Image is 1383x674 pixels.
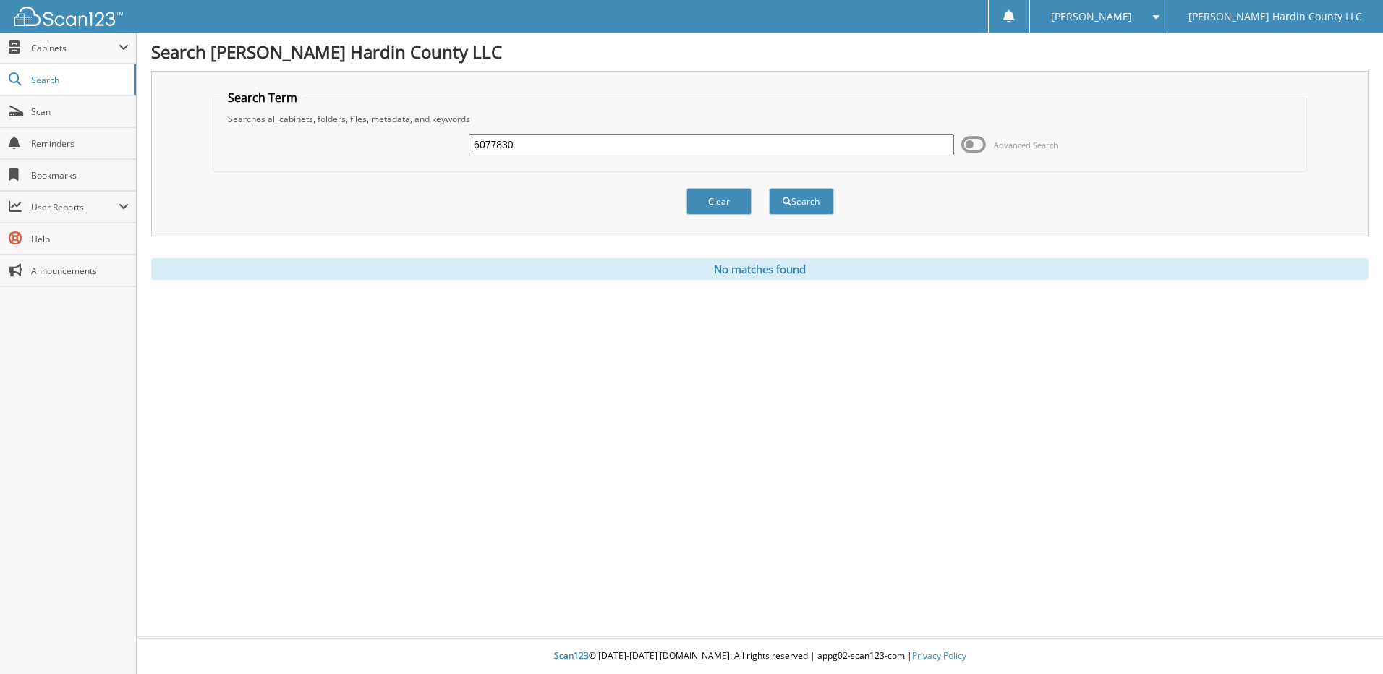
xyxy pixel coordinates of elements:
[14,7,123,26] img: scan123-logo-white.svg
[769,188,834,215] button: Search
[221,113,1299,125] div: Searches all cabinets, folders, files, metadata, and keywords
[31,106,129,118] span: Scan
[221,90,305,106] legend: Search Term
[31,265,129,277] span: Announcements
[31,42,119,54] span: Cabinets
[1051,12,1132,21] span: [PERSON_NAME]
[137,639,1383,674] div: © [DATE]-[DATE] [DOMAIN_NAME]. All rights reserved | appg02-scan123-com |
[1311,605,1383,674] iframe: Chat Widget
[912,649,966,662] a: Privacy Policy
[994,140,1058,150] span: Advanced Search
[31,74,127,86] span: Search
[31,169,129,182] span: Bookmarks
[151,40,1369,64] h1: Search [PERSON_NAME] Hardin County LLC
[31,201,119,213] span: User Reports
[1188,12,1362,21] span: [PERSON_NAME] Hardin County LLC
[686,188,752,215] button: Clear
[151,258,1369,280] div: No matches found
[31,233,129,245] span: Help
[554,649,589,662] span: Scan123
[31,137,129,150] span: Reminders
